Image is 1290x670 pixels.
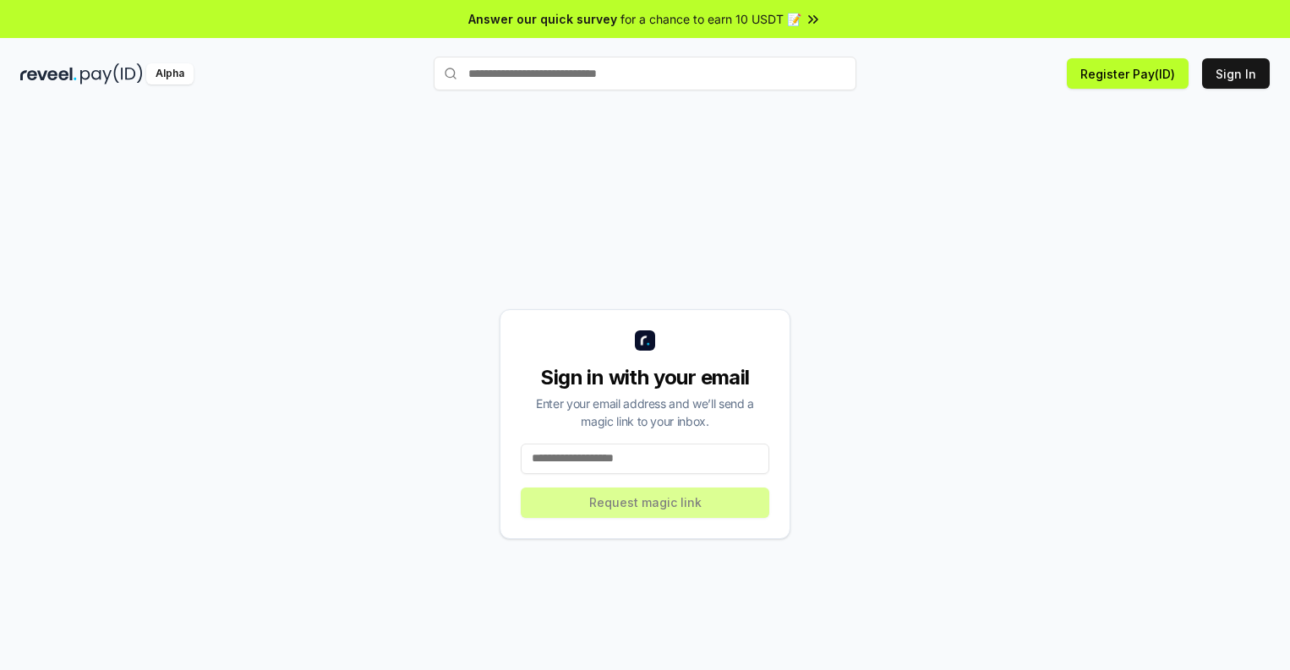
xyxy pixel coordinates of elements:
img: pay_id [80,63,143,84]
button: Sign In [1202,58,1270,89]
button: Register Pay(ID) [1067,58,1189,89]
span: Answer our quick survey [468,10,617,28]
div: Alpha [146,63,194,84]
img: reveel_dark [20,63,77,84]
span: for a chance to earn 10 USDT 📝 [620,10,801,28]
div: Sign in with your email [521,364,769,391]
div: Enter your email address and we’ll send a magic link to your inbox. [521,395,769,430]
img: logo_small [635,330,655,351]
